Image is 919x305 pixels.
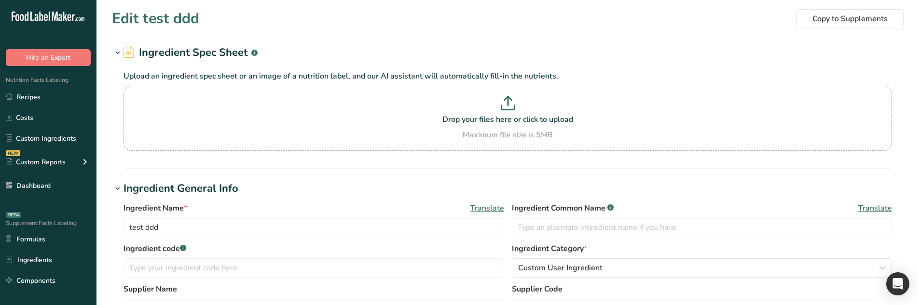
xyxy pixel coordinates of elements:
[123,45,258,61] h2: Ingredient Spec Sheet
[126,114,890,125] p: Drop your files here or click to upload
[470,202,504,214] span: Translate
[6,212,21,218] div: BETA
[518,262,603,274] span: Custom User Ingredient
[6,157,66,167] div: Custom Reports
[123,283,504,295] label: Supplier Name
[123,258,504,278] input: Type your ingredient code here
[812,13,888,25] span: Copy to Supplements
[512,283,892,295] label: Supplier Code
[123,70,892,82] p: Upload an ingredient spec sheet or an image of a nutrition label, and our AI assistant will autom...
[796,9,904,28] button: Copy to Supplements
[858,202,892,214] span: Translate
[123,181,238,197] div: Ingredient General Info
[6,150,20,156] div: NEW
[512,218,892,237] input: Type an alternate ingredient name if you have
[123,243,504,254] label: Ingredient code
[512,202,614,214] span: Ingredient Common Name
[126,129,890,141] div: Maximum file size is 5MB
[512,258,892,278] button: Custom User Ingredient
[886,272,909,295] div: Open Intercom Messenger
[123,202,187,214] span: Ingredient Name
[112,8,199,29] h1: Edit test ddd
[512,243,892,254] label: Ingredient Category
[123,218,504,237] input: Type your ingredient name here
[6,49,91,66] button: Hire an Expert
